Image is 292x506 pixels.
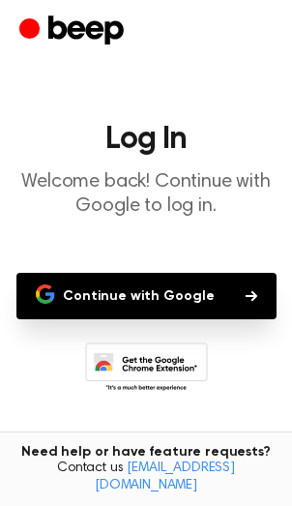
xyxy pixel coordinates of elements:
[95,461,235,492] a: [EMAIL_ADDRESS][DOMAIN_NAME]
[15,124,277,155] h1: Log In
[19,13,129,50] a: Beep
[16,273,277,319] button: Continue with Google
[15,170,277,219] p: Welcome back! Continue with Google to log in.
[12,461,280,494] span: Contact us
